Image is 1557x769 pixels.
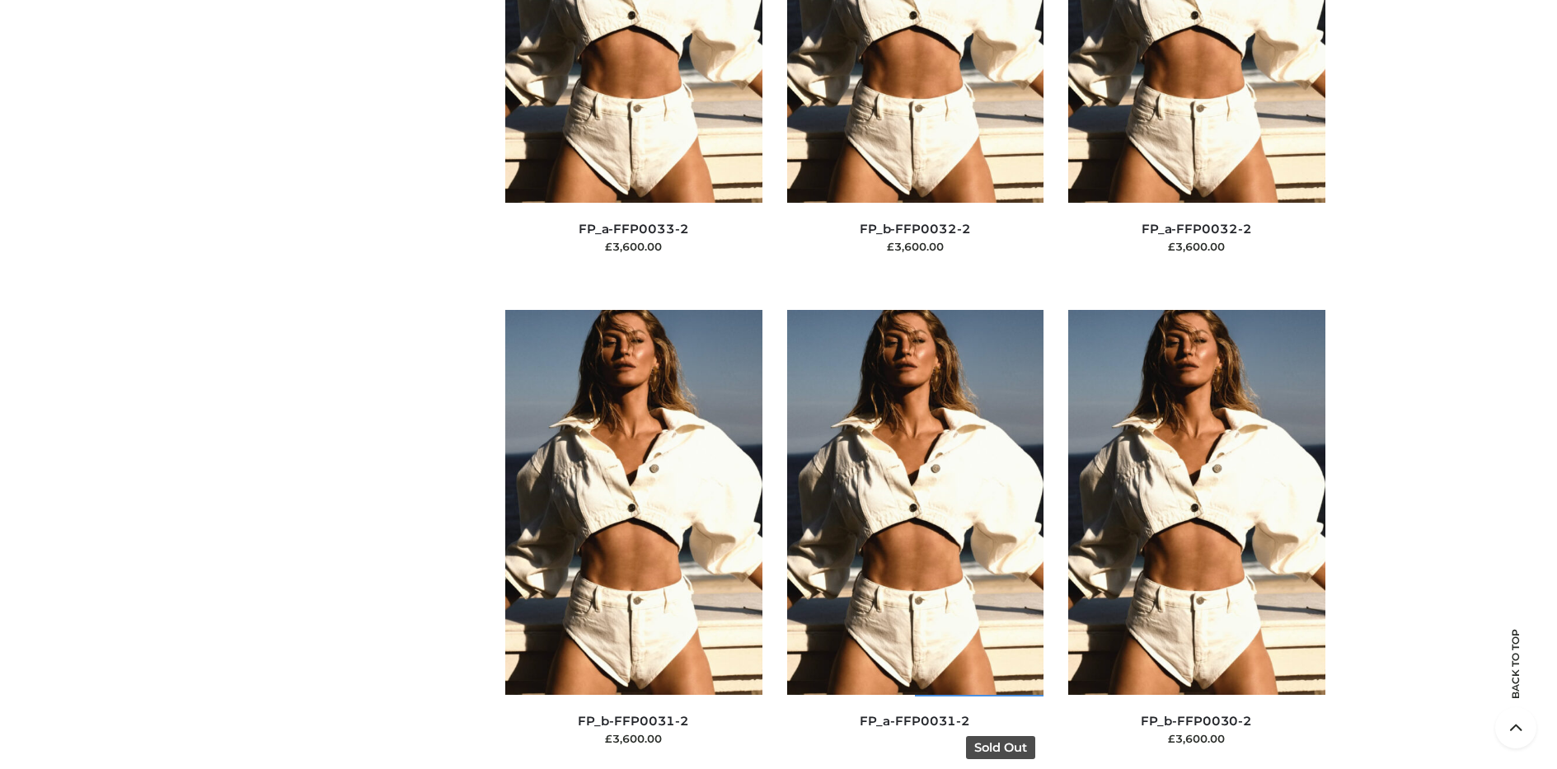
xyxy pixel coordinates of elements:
[578,713,689,729] a: FP_b-FFP0031-2
[605,732,662,745] bdi: 3,600.00
[1141,713,1252,729] a: FP_b-FFP0030-2
[605,240,612,253] span: £
[860,713,970,729] a: FP_a-FFP0031-2
[1168,240,1225,253] bdi: 3,600.00
[1168,732,1175,745] span: £
[579,221,689,237] a: FP_a-FFP0033-2
[860,221,971,237] a: FP_b-FFP0032-2
[605,240,662,253] bdi: 3,600.00
[887,240,894,253] span: £
[1495,658,1536,699] span: Back to top
[1068,310,1325,695] img: FP_b-FFP0030-2
[605,732,612,745] span: £
[1168,240,1175,253] span: £
[966,736,1035,759] span: Sold Out
[887,240,944,253] bdi: 3,600.00
[787,310,1044,695] img: FP_a-FFP0031-2
[1168,732,1225,745] bdi: 3,600.00
[1142,221,1252,237] a: FP_a-FFP0032-2
[505,310,762,695] img: FP_b-FFP0031-2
